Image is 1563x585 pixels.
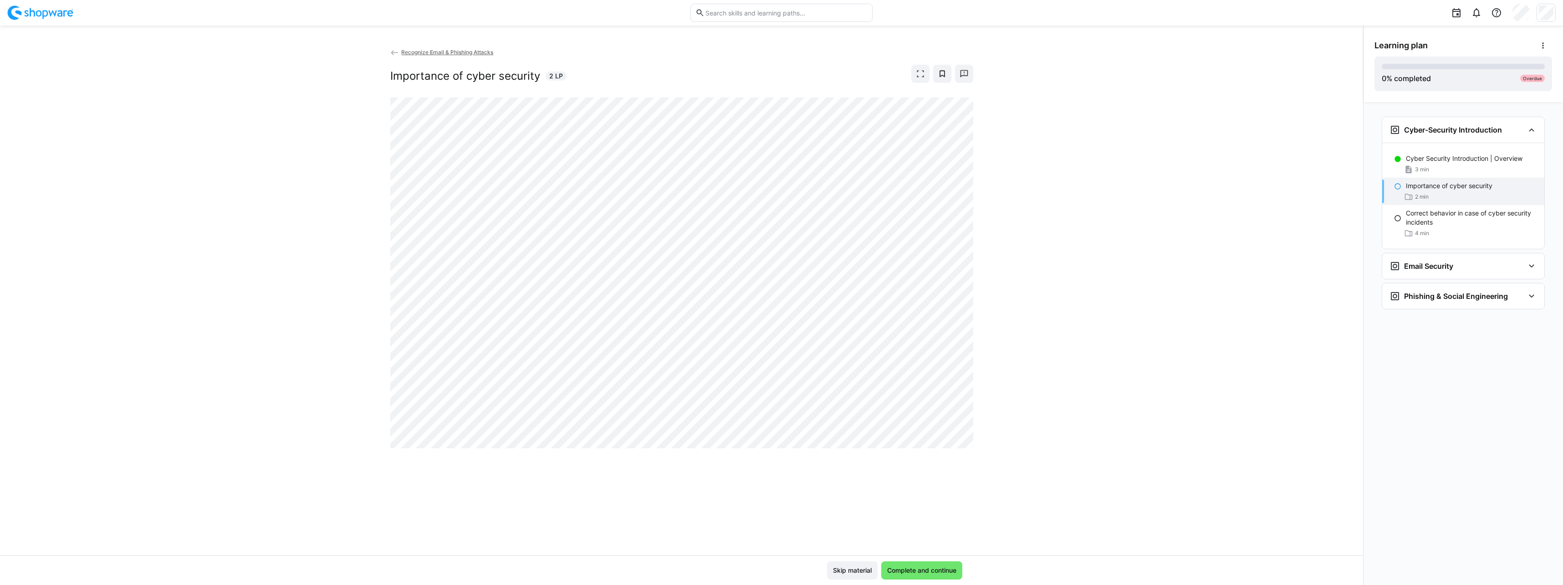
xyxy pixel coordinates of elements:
button: Complete and continue [881,561,962,580]
p: Importance of cyber security [1406,181,1492,190]
span: 2 LP [549,72,563,81]
button: Skip material [827,561,878,580]
span: 3 min [1415,166,1429,173]
span: 2 min [1415,193,1429,200]
h3: Email Security [1404,262,1453,271]
p: Cyber Security Introduction | Overview [1406,154,1522,163]
span: Learning plan [1374,41,1428,51]
h3: Cyber-Security Introduction [1404,125,1502,134]
span: Recognize Email & Phishing Attacks [401,49,493,56]
div: Overdue [1520,75,1545,82]
a: Recognize Email & Phishing Attacks [390,49,494,56]
input: Search skills and learning paths… [705,9,868,17]
span: Skip material [832,566,873,575]
span: 0 [1382,74,1386,83]
div: % completed [1382,73,1431,84]
h2: Importance of cyber security [390,69,540,83]
span: Complete and continue [886,566,958,575]
p: Correct behavior in case of cyber security incidents [1406,209,1537,227]
h3: Phishing & Social Engineering [1404,292,1508,301]
span: 4 min [1415,230,1429,237]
